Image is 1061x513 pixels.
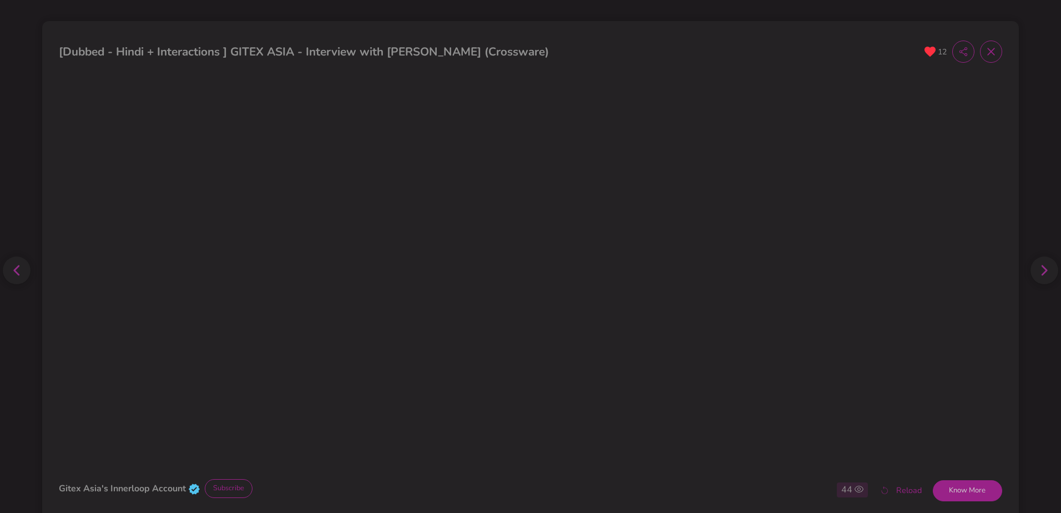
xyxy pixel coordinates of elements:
button: Reload [868,480,932,501]
img: verified [188,483,200,495]
span: [Dubbed - Hindi + Interactions ] GITEX ASIA - Interview with [PERSON_NAME] (Crossware) [59,44,549,59]
h6: 44 [841,485,852,495]
span: Subscribe [209,483,249,493]
iframe: Innerloop player [59,71,1002,471]
button: Know More [933,480,1002,501]
button: Subscribe [205,479,252,497]
strong: Gitex Asia's Innerloop Account [59,482,186,495]
span: 12 [938,46,947,58]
